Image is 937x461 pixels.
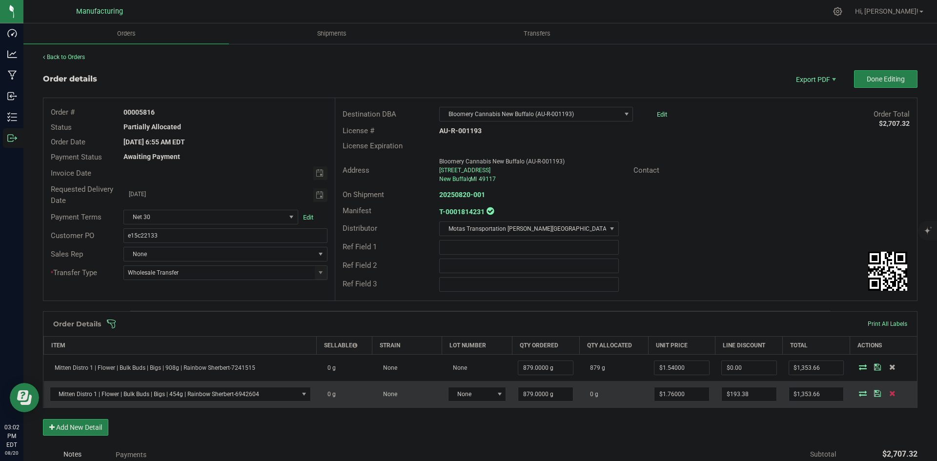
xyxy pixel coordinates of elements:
[654,361,709,375] input: 0
[722,361,776,375] input: 0
[440,107,620,121] span: Bloomery Cannabis New Buffalo (AU-R-001193)
[439,176,471,182] span: New Buffalo
[123,123,181,131] strong: Partially Allocated
[470,176,477,182] span: MI
[51,169,91,178] span: Invoice Date
[448,364,467,371] span: None
[53,320,101,328] h1: Order Details
[303,214,313,221] a: Edit
[434,23,640,44] a: Transfers
[7,91,17,101] inline-svg: Inbound
[51,213,102,221] span: Payment Terms
[50,364,255,371] span: Mitten Distro 1 | Flower | Bulk Buds | Bigs | 908g | Rainbow Sherbert-7241515
[439,127,482,135] strong: AU-R-001193
[123,138,185,146] strong: [DATE] 6:55 AM EDT
[870,390,885,396] span: Save Order Detail
[343,190,384,199] span: On Shipment
[648,336,715,354] th: Unit Price
[343,166,369,175] span: Address
[51,185,113,205] span: Requested Delivery Date
[44,336,317,354] th: Item
[789,387,844,401] input: 0
[439,191,485,199] a: 20250820-001
[510,29,564,38] span: Transfers
[317,336,372,354] th: Sellable
[7,70,17,80] inline-svg: Manufacturing
[4,423,19,449] p: 03:02 PM EDT
[50,387,311,401] span: NO DATA FOUND
[229,23,434,44] a: Shipments
[440,222,606,236] span: Motas Transportation [PERSON_NAME][GEOGRAPHIC_DATA] (AU-ST-000137)
[448,387,493,401] span: None
[51,153,102,161] span: Payment Status
[7,112,17,122] inline-svg: Inventory
[123,153,180,160] strong: Awaiting Payment
[579,336,648,354] th: Qty Allocated
[722,387,776,401] input: 0
[4,449,19,457] p: 08/20
[43,419,108,436] button: Add New Detail
[123,108,155,116] strong: 00005816
[343,280,377,288] span: Ref Field 3
[7,28,17,38] inline-svg: Dashboard
[633,166,659,175] span: Contact
[76,7,123,16] span: Manufacturing
[23,23,229,44] a: Orders
[313,166,327,180] span: Toggle calendar
[518,387,573,401] input: 0
[51,138,85,146] span: Order Date
[124,210,285,224] span: Net 30
[870,364,885,370] span: Save Order Detail
[51,123,72,132] span: Status
[343,261,377,270] span: Ref Field 2
[7,49,17,59] inline-svg: Analytics
[715,336,783,354] th: Line Discount
[323,391,336,398] span: 0 g
[343,224,377,233] span: Distributor
[104,29,149,38] span: Orders
[343,206,371,215] span: Manifest
[855,7,918,15] span: Hi, [PERSON_NAME]!
[512,336,579,354] th: Qty Ordered
[879,120,910,127] strong: $2,707.32
[585,391,598,398] span: 0 g
[378,364,397,371] span: None
[439,167,490,174] span: [STREET_ADDRESS]
[51,108,75,117] span: Order #
[323,364,336,371] span: 0 g
[854,70,917,88] button: Done Editing
[343,110,396,119] span: Destination DBA
[786,70,844,88] li: Export PDF
[51,268,97,277] span: Transfer Type
[304,29,360,38] span: Shipments
[439,208,485,216] a: T-0001814231
[10,383,39,412] iframe: Resource center
[43,73,97,85] div: Order details
[439,158,565,165] span: Bloomery Cannabis New Buffalo (AU-R-001193)
[518,361,573,375] input: 0
[585,364,605,371] span: 879 g
[469,176,470,182] span: ,
[868,252,907,291] qrcode: 00005816
[378,391,397,398] span: None
[343,242,377,251] span: Ref Field 1
[789,361,844,375] input: 0
[7,133,17,143] inline-svg: Outbound
[874,110,910,119] span: Order Total
[654,387,709,401] input: 0
[479,176,496,182] span: 49117
[810,450,836,458] span: Subtotal
[885,390,899,396] span: Delete Order Detail
[832,7,844,16] div: Manage settings
[124,247,314,261] span: None
[43,54,85,60] a: Back to Orders
[51,231,94,240] span: Customer PO
[343,126,374,135] span: License #
[850,336,917,354] th: Actions
[50,387,298,401] span: Mitten Distro 1 | Flower | Bulk Buds | Bigs | 454g | Rainbow Sherbert-6942604
[885,364,899,370] span: Delete Order Detail
[372,336,442,354] th: Strain
[343,141,403,150] span: License Expiration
